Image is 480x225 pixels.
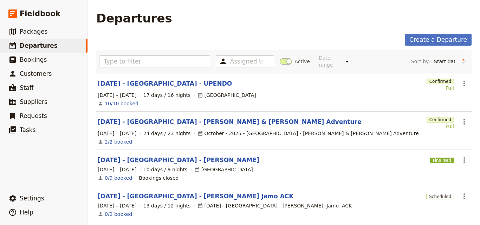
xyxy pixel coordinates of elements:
[20,209,33,216] span: Help
[98,118,361,126] a: [DATE] - [GEOGRAPHIC_DATA] - [PERSON_NAME] & [PERSON_NAME] Adventure
[427,85,454,92] div: Full
[20,126,36,133] span: Tasks
[20,98,47,105] span: Suppliers
[431,56,458,67] select: Sort by:
[20,70,52,77] span: Customers
[295,58,310,65] span: Active
[411,58,430,65] span: Sort by:
[98,79,232,88] a: [DATE] - [GEOGRAPHIC_DATA] - UPENDO
[405,34,472,46] a: Create a Departure
[143,92,191,99] span: 17 days / 16 nights
[458,190,470,202] button: Actions
[197,130,419,137] div: October - 2025 - [GEOGRAPHIC_DATA] - [PERSON_NAME] & [PERSON_NAME] Adventure
[426,194,454,199] span: Scheduled
[20,28,47,35] span: Packages
[105,138,132,145] a: View the bookings for this departure
[458,116,470,128] button: Actions
[427,79,454,84] span: Confirmed
[98,130,137,137] span: [DATE] – [DATE]
[430,158,454,163] span: Finalised
[458,56,469,67] button: Change sort direction
[458,154,470,166] button: Actions
[98,92,137,99] span: [DATE] – [DATE]
[20,84,34,91] span: Staff
[458,78,470,90] button: Actions
[98,192,293,200] a: [DATE] - [GEOGRAPHIC_DATA] - [PERSON_NAME] Jamo ACK
[197,92,256,99] div: [GEOGRAPHIC_DATA]
[98,166,137,173] span: [DATE] – [DATE]
[99,55,210,67] input: Type to filter
[96,11,172,25] h1: Departures
[20,195,44,202] span: Settings
[143,166,188,173] span: 10 days / 9 nights
[20,56,47,63] span: Bookings
[98,202,137,209] span: [DATE] – [DATE]
[105,174,132,181] a: View the bookings for this departure
[427,123,454,130] div: Full
[20,112,47,119] span: Requests
[143,130,191,137] span: 24 days / 23 nights
[143,202,191,209] span: 13 days / 12 nights
[20,8,60,19] span: Fieldbook
[197,202,352,209] div: [DATE] - [GEOGRAPHIC_DATA] - [PERSON_NAME] Jamo ACK
[105,211,132,218] a: View the bookings for this departure
[139,174,179,181] div: Bookings closed
[194,166,253,173] div: [GEOGRAPHIC_DATA]
[98,156,259,164] a: [DATE] - [GEOGRAPHIC_DATA] - [PERSON_NAME]
[427,117,454,123] span: Confirmed
[20,42,58,49] span: Departures
[105,100,138,107] a: View the bookings for this departure
[230,57,262,66] input: Assigned to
